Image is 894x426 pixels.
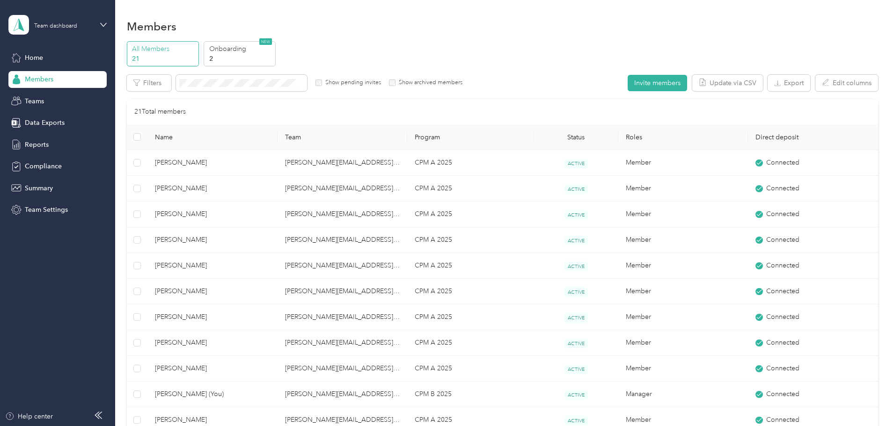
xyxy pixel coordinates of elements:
span: ACTIVE [564,210,588,220]
span: ACTIVE [564,159,588,168]
span: NEW [259,38,272,45]
span: Data Exports [25,118,65,128]
td: susanne.garrett@optioncare.com [278,330,407,356]
span: ACTIVE [564,364,588,374]
td: Member [618,227,748,253]
span: Connected [766,312,799,322]
th: Status [534,124,618,150]
td: Member [618,330,748,356]
td: Taylor Casto [147,176,277,202]
td: Member [618,150,748,176]
td: Member [618,202,748,227]
td: Scott Harding [147,202,277,227]
span: ACTIVE [564,287,588,297]
td: CPM A 2025 [407,253,534,279]
span: Name [155,133,270,141]
th: Roles [618,124,748,150]
span: Connected [766,235,799,245]
span: [PERSON_NAME] [155,312,270,322]
p: 21 [132,54,196,64]
span: Connected [766,389,799,399]
span: ACTIVE [564,184,588,194]
label: Show archived members [396,79,462,87]
label: Show pending invites [322,79,381,87]
td: Member [618,176,748,202]
td: Member [618,279,748,304]
span: [PERSON_NAME] [155,286,270,296]
button: Filters [127,75,171,91]
p: Onboarding [209,44,273,54]
td: Nadia Niswander [147,279,277,304]
span: Connected [766,183,799,194]
td: Sander Jordan [147,304,277,330]
td: CPM B 2025 [407,382,534,407]
button: Invite members [628,75,687,91]
td: Kerie Lopez [147,227,277,253]
span: Connected [766,209,799,219]
span: Compliance [25,161,62,171]
td: CPM A 2025 [407,227,534,253]
span: Home [25,53,43,63]
span: [PERSON_NAME] [155,260,270,271]
span: ACTIVE [564,390,588,400]
span: [PERSON_NAME] [155,209,270,219]
td: susanne.garrett@optioncare.com [278,227,407,253]
p: 21 Total members [134,107,186,117]
span: ACTIVE [564,236,588,245]
span: ACTIVE [564,313,588,323]
td: CPM A 2025 [407,176,534,202]
span: Team Settings [25,205,68,215]
span: [PERSON_NAME] [155,235,270,245]
button: Edit columns [815,75,878,91]
td: susanne.garrett@optioncare.com [278,253,407,279]
td: Susanne Garrett (You) [147,382,277,407]
th: Name [147,124,277,150]
td: susanne.garrett@optioncare.com [278,356,407,382]
td: susanne.garrett@optioncare.com [278,382,407,407]
span: Connected [766,158,799,168]
span: Connected [766,363,799,374]
span: [PERSON_NAME] [155,415,270,425]
td: susanne.garrett@optioncare.com [278,202,407,227]
button: Help center [5,412,53,421]
span: [PERSON_NAME] (You) [155,389,270,399]
span: ACTIVE [564,339,588,348]
h1: Members [127,22,176,31]
span: Teams [25,96,44,106]
td: Member [618,304,748,330]
td: CPM A 2025 [407,356,534,382]
td: CPM A 2025 [407,150,534,176]
button: Update via CSV [692,75,763,91]
td: Ashley Hamrick [147,356,277,382]
th: Direct deposit [748,124,878,150]
td: Member [618,253,748,279]
td: CPM A 2025 [407,279,534,304]
span: ACTIVE [564,416,588,426]
td: Manager [618,382,748,407]
span: Connected [766,415,799,425]
span: Members [25,74,53,84]
span: Reports [25,140,49,150]
span: [PERSON_NAME] [155,183,270,194]
th: Team [278,124,407,150]
td: susanne.garrett@optioncare.com [278,150,407,176]
span: Connected [766,338,799,348]
td: CPM A 2025 [407,304,534,330]
span: ACTIVE [564,261,588,271]
span: [PERSON_NAME] [155,158,270,168]
td: CPM A 2025 [407,330,534,356]
td: susanne.garrett@optioncare.com [278,176,407,202]
div: Team dashboard [34,23,77,29]
span: [PERSON_NAME] [155,338,270,348]
span: [PERSON_NAME] [155,363,270,374]
span: Connected [766,260,799,271]
td: Kristi Shoemaker [147,253,277,279]
iframe: Everlance-gr Chat Button Frame [842,374,894,426]
p: All Members [132,44,196,54]
button: Export [768,75,810,91]
th: Program [407,124,534,150]
td: Addison Morgan [147,330,277,356]
span: Connected [766,286,799,296]
td: CPM A 2025 [407,202,534,227]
